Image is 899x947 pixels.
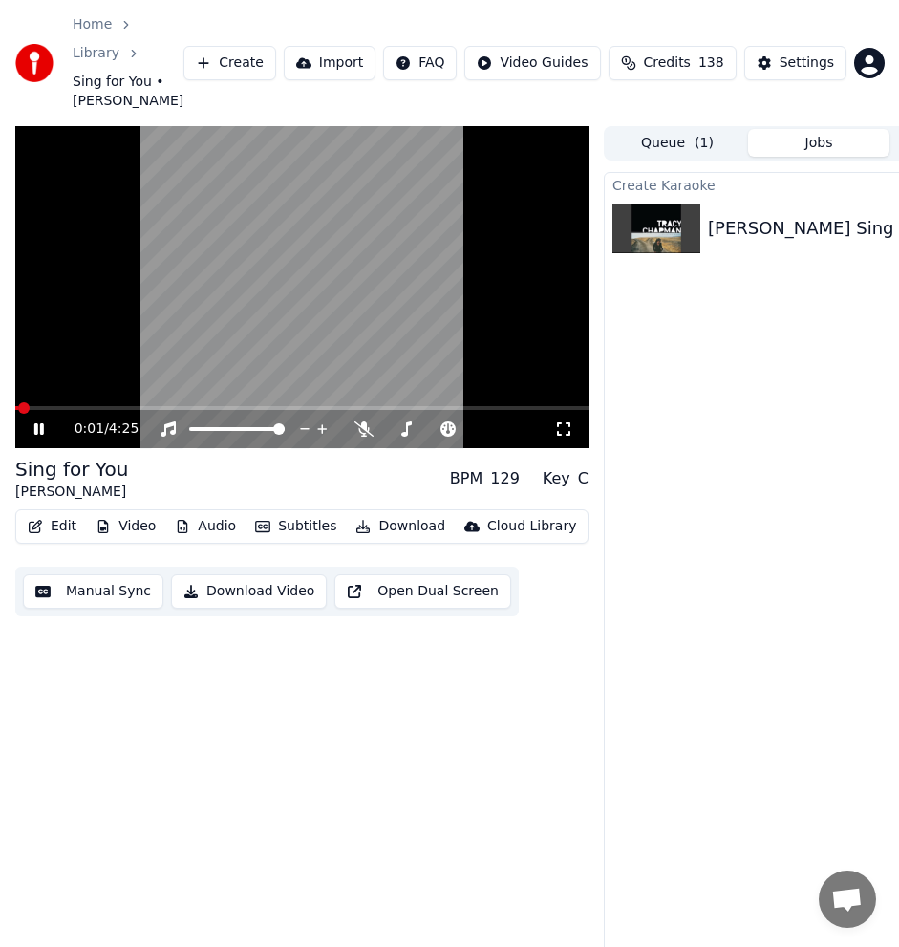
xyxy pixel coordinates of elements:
button: Download [348,513,453,540]
button: Download Video [171,574,327,609]
div: [PERSON_NAME] [15,483,128,502]
div: / [75,420,120,439]
button: Subtitles [247,513,344,540]
span: 0:01 [75,420,104,439]
a: Home [73,15,112,34]
nav: breadcrumb [73,15,183,111]
div: C [578,467,589,490]
img: youka [15,44,54,82]
button: Settings [744,46,846,80]
div: Sing for You [15,456,128,483]
span: Credits [644,54,691,73]
span: Sing for You • [PERSON_NAME] [73,73,183,111]
button: FAQ [383,46,457,80]
button: Open Dual Screen [334,574,511,609]
a: Library [73,44,119,63]
div: BPM [450,467,482,490]
div: 129 [490,467,520,490]
button: Import [284,46,375,80]
button: Video [88,513,163,540]
button: Audio [167,513,244,540]
button: Credits138 [609,46,737,80]
button: Queue [607,129,748,157]
button: Edit [20,513,84,540]
span: ( 1 ) [695,134,714,153]
button: Manual Sync [23,574,163,609]
button: Jobs [748,129,889,157]
button: Video Guides [464,46,600,80]
span: 4:25 [109,420,139,439]
button: Create [183,46,276,80]
div: Settings [780,54,834,73]
div: Cloud Library [487,517,576,536]
div: Key [543,467,570,490]
div: Open de chat [819,871,876,928]
span: 138 [698,54,724,73]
